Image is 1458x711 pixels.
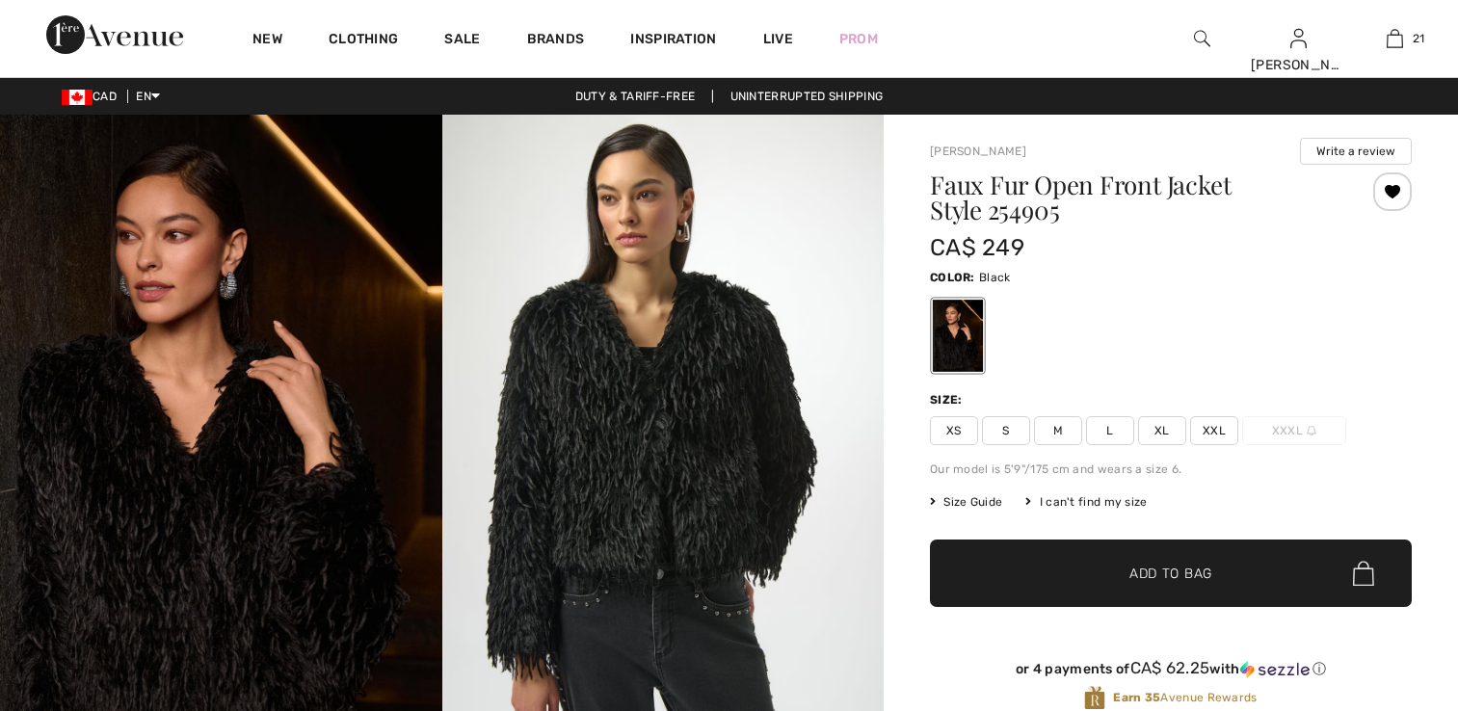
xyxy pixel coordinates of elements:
span: Color: [930,271,975,284]
img: Avenue Rewards [1084,685,1105,711]
span: L [1086,416,1134,445]
img: Canadian Dollar [62,90,93,105]
a: Brands [527,31,585,51]
div: Black [933,300,983,372]
span: CA$ 249 [930,234,1024,261]
a: Live [763,29,793,49]
a: Sale [444,31,480,51]
a: Sign In [1290,29,1307,47]
span: Black [979,271,1011,284]
a: 21 [1347,27,1442,50]
span: S [982,416,1030,445]
span: XL [1138,416,1186,445]
img: Bag.svg [1353,561,1374,586]
span: XS [930,416,978,445]
span: M [1034,416,1082,445]
button: Add to Bag [930,540,1412,607]
div: [PERSON_NAME] [1251,55,1345,75]
strong: Earn 35 [1113,691,1160,704]
span: XXXL [1242,416,1346,445]
span: EN [136,90,160,103]
img: My Info [1290,27,1307,50]
span: CAD [62,90,124,103]
span: Size Guide [930,493,1002,511]
div: or 4 payments ofCA$ 62.25withSezzle Click to learn more about Sezzle [930,659,1412,685]
span: 21 [1413,30,1425,47]
a: Clothing [329,31,398,51]
h1: Faux Fur Open Front Jacket Style 254905 [930,172,1332,223]
a: New [252,31,282,51]
img: Sezzle [1240,661,1310,678]
div: or 4 payments of with [930,659,1412,678]
span: Avenue Rewards [1113,689,1257,706]
div: I can't find my size [1025,493,1147,511]
iframe: Opens a widget where you can chat to one of our agents [1336,566,1439,615]
img: search the website [1194,27,1210,50]
a: [PERSON_NAME] [930,145,1026,158]
span: XXL [1190,416,1238,445]
img: ring-m.svg [1307,426,1316,435]
span: Add to Bag [1129,564,1212,584]
img: My Bag [1387,27,1403,50]
img: 1ère Avenue [46,15,183,54]
span: CA$ 62.25 [1130,658,1210,677]
div: Our model is 5'9"/175 cm and wears a size 6. [930,461,1412,478]
button: Write a review [1300,138,1412,165]
span: Inspiration [630,31,716,51]
a: Prom [839,29,878,49]
div: Size: [930,391,967,408]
